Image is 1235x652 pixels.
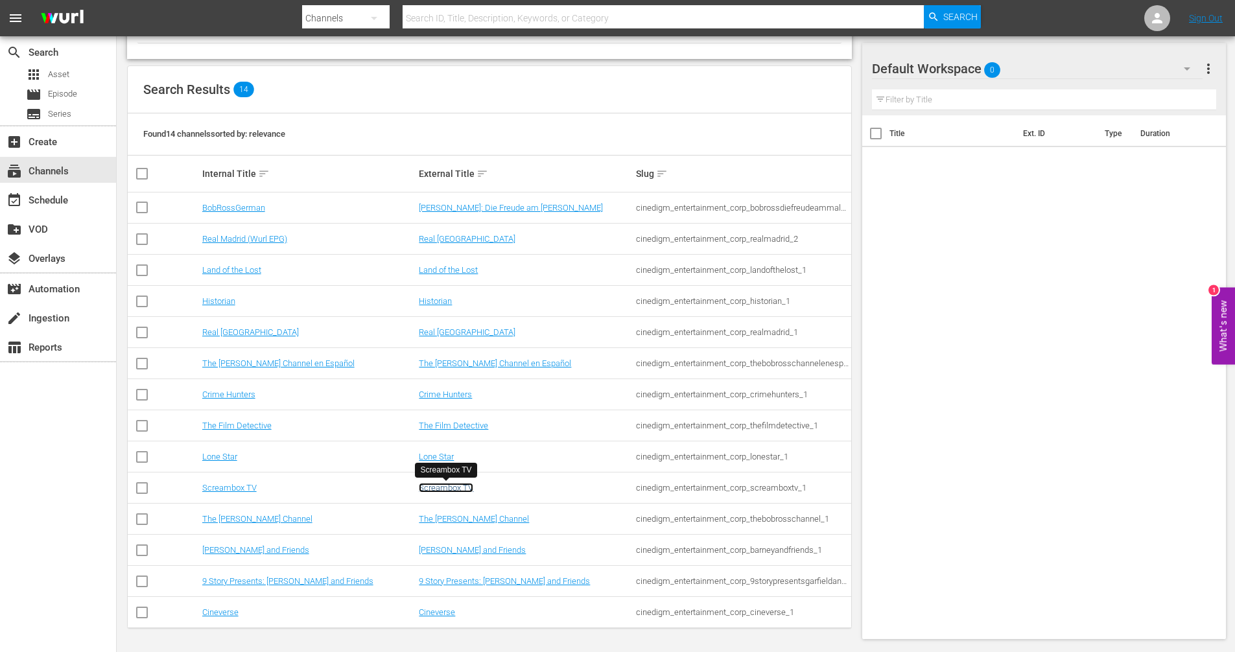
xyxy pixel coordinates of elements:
[1133,115,1210,152] th: Duration
[1208,285,1219,296] div: 1
[6,45,22,60] span: Search
[258,168,270,180] span: sort
[202,452,237,461] a: Lone Star
[636,545,849,555] div: cinedigm_entertainment_corp_barneyandfriends_1
[31,3,93,34] img: ans4CAIJ8jUAAAAAAAAAAAAAAAAAAAAAAAAgQb4GAAAAAAAAAAAAAAAAAAAAAAAAJMjXAAAAAAAAAAAAAAAAAAAAAAAAgAT5G...
[202,296,235,306] a: Historian
[202,483,257,493] a: Screambox TV
[419,327,515,337] a: Real [GEOGRAPHIC_DATA]
[6,340,22,355] span: Reports
[636,452,849,461] div: cinedigm_entertainment_corp_lonestar_1
[8,10,23,26] span: menu
[202,607,239,617] a: Cineverse
[419,545,526,555] a: [PERSON_NAME] and Friends
[202,576,373,586] a: 9 Story Presents: [PERSON_NAME] and Friends
[1189,13,1223,23] a: Sign Out
[984,56,1000,84] span: 0
[419,296,452,306] a: Historian
[6,134,22,150] span: Create
[202,545,309,555] a: [PERSON_NAME] and Friends
[26,106,41,122] span: Series
[26,87,41,102] span: Episode
[419,166,632,181] div: External Title
[636,234,849,244] div: cinedigm_entertainment_corp_realmadrid_2
[636,390,849,399] div: cinedigm_entertainment_corp_crimehunters_1
[6,163,22,179] span: Channels
[636,166,849,181] div: Slug
[1201,61,1216,76] span: more_vert
[48,68,69,81] span: Asset
[202,421,272,430] a: The Film Detective
[1097,115,1133,152] th: Type
[419,514,529,524] a: The [PERSON_NAME] Channel
[419,607,455,617] a: Cineverse
[420,465,471,476] div: Screambox TV
[6,281,22,297] span: Automation
[1212,288,1235,365] button: Open Feedback Widget
[636,296,849,306] div: cinedigm_entertainment_corp_historian_1
[636,421,849,430] div: cinedigm_entertainment_corp_thefilmdetective_1
[636,607,849,617] div: cinedigm_entertainment_corp_cineverse_1
[202,234,287,244] a: Real Madrid (Wurl EPG)
[872,51,1203,87] div: Default Workspace
[419,203,603,213] a: [PERSON_NAME]: Die Freude am [PERSON_NAME]
[419,421,488,430] a: The Film Detective
[636,358,849,368] div: cinedigm_entertainment_corp_thebobrosschannelenespaol_1
[636,327,849,337] div: cinedigm_entertainment_corp_realmadrid_1
[889,115,1015,152] th: Title
[143,129,285,139] span: Found 14 channels sorted by: relevance
[476,168,488,180] span: sort
[6,251,22,266] span: Overlays
[656,168,668,180] span: sort
[1201,53,1216,84] button: more_vert
[202,358,355,368] a: The [PERSON_NAME] Channel en Español
[636,265,849,275] div: cinedigm_entertainment_corp_landofthelost_1
[202,514,312,524] a: The [PERSON_NAME] Channel
[419,452,454,461] a: Lone Star
[636,514,849,524] div: cinedigm_entertainment_corp_thebobrosschannel_1
[419,390,472,399] a: Crime Hunters
[419,576,590,586] a: 9 Story Presents: [PERSON_NAME] and Friends
[202,166,416,181] div: Internal Title
[6,310,22,326] span: Ingestion
[143,82,230,97] span: Search Results
[419,234,515,244] a: Real [GEOGRAPHIC_DATA]
[202,327,299,337] a: Real [GEOGRAPHIC_DATA]
[48,108,71,121] span: Series
[419,483,473,493] a: Screambox TV
[202,265,261,275] a: Land of the Lost
[6,222,22,237] span: VOD
[1015,115,1098,152] th: Ext. ID
[636,576,849,586] div: cinedigm_entertainment_corp_9storypresentsgarfieldandfriends_1
[419,265,478,275] a: Land of the Lost
[202,203,265,213] a: BobRossGerman
[419,358,571,368] a: The [PERSON_NAME] Channel en Español
[48,87,77,100] span: Episode
[26,67,41,82] span: Asset
[6,192,22,208] span: Schedule
[233,82,254,97] span: 14
[636,483,849,493] div: cinedigm_entertainment_corp_screamboxtv_1
[202,390,255,399] a: Crime Hunters
[943,5,978,29] span: Search
[924,5,981,29] button: Search
[636,203,849,213] div: cinedigm_entertainment_corp_bobrossdiefreudeammalen_1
